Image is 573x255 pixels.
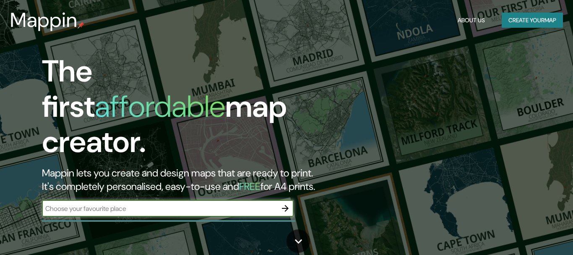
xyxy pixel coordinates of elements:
h1: The first map creator. [42,54,328,166]
button: Create yourmap [502,13,563,28]
img: mappin-pin [78,22,84,29]
h1: affordable [95,87,225,126]
input: Choose your favourite place [42,204,277,213]
h2: Mappin lets you create and design maps that are ready to print. It's completely personalised, eas... [42,166,328,193]
h3: Mappin [10,8,78,32]
button: About Us [454,13,488,28]
h5: FREE [239,180,260,193]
